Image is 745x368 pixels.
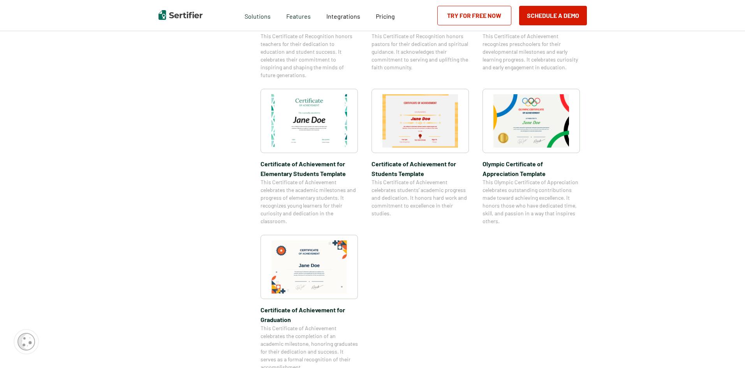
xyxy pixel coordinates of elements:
a: Try for Free Now [437,6,511,25]
img: Sertifier | Digital Credentialing Platform [159,10,203,20]
img: Olympic Certificate of Appreciation​ Template [493,94,569,148]
a: Pricing [376,11,395,20]
span: This Certificate of Achievement celebrates the academic milestones and progress of elementary stu... [261,178,358,225]
span: This Certificate of Recognition honors pastors for their dedication and spiritual guidance. It ac... [372,32,469,71]
a: Certificate of Achievement for Students TemplateCertificate of Achievement for Students TemplateT... [372,89,469,225]
span: Certificate of Achievement for Students Template [372,159,469,178]
img: Certificate of Achievement for Graduation [271,240,347,294]
span: This Certificate of Achievement celebrates students’ academic progress and dedication. It honors ... [372,178,469,217]
a: Olympic Certificate of Appreciation​ TemplateOlympic Certificate of Appreciation​ TemplateThis Ol... [483,89,580,225]
span: Pricing [376,12,395,20]
span: Features [286,11,311,20]
span: Olympic Certificate of Appreciation​ Template [483,159,580,178]
img: Certificate of Achievement for Students Template [382,94,458,148]
iframe: Chat Widget [706,331,745,368]
span: Solutions [245,11,271,20]
span: This Certificate of Recognition honors teachers for their dedication to education and student suc... [261,32,358,79]
span: This Certificate of Achievement recognizes preschoolers for their developmental milestones and ea... [483,32,580,71]
a: Certificate of Achievement for Elementary Students TemplateCertificate of Achievement for Element... [261,89,358,225]
a: Integrations [326,11,360,20]
span: Certificate of Achievement for Elementary Students Template [261,159,358,178]
img: Cookie Popup Icon [18,333,35,350]
span: Integrations [326,12,360,20]
span: This Olympic Certificate of Appreciation celebrates outstanding contributions made toward achievi... [483,178,580,225]
span: Certificate of Achievement for Graduation [261,305,358,324]
img: Certificate of Achievement for Elementary Students Template [271,94,347,148]
button: Schedule a Demo [519,6,587,25]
